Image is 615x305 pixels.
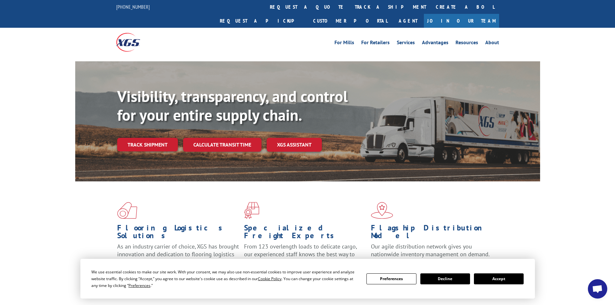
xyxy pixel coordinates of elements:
[371,243,490,258] span: Our agile distribution network gives you nationwide inventory management on demand.
[128,283,150,288] span: Preferences
[117,224,239,243] h1: Flooring Logistics Solutions
[424,14,499,28] a: Join Our Team
[361,40,390,47] a: For Retailers
[422,40,448,47] a: Advantages
[244,224,366,243] h1: Specialized Freight Experts
[244,243,366,271] p: From 123 overlength loads to delicate cargo, our experienced staff knows the best way to move you...
[117,86,348,125] b: Visibility, transparency, and control for your entire supply chain.
[366,273,416,284] button: Preferences
[334,40,354,47] a: For Mills
[183,138,261,152] a: Calculate transit time
[215,14,308,28] a: Request a pickup
[80,259,535,299] div: Cookie Consent Prompt
[117,243,239,266] span: As an industry carrier of choice, XGS has brought innovation and dedication to flooring logistics...
[588,279,607,299] a: Open chat
[91,269,359,289] div: We use essential cookies to make our site work. With your consent, we may also use non-essential ...
[474,273,524,284] button: Accept
[258,276,282,281] span: Cookie Policy
[371,202,393,219] img: xgs-icon-flagship-distribution-model-red
[485,40,499,47] a: About
[308,14,392,28] a: Customer Portal
[244,202,259,219] img: xgs-icon-focused-on-flooring-red
[117,138,178,151] a: Track shipment
[397,40,415,47] a: Services
[267,138,322,152] a: XGS ASSISTANT
[371,224,493,243] h1: Flagship Distribution Model
[420,273,470,284] button: Decline
[117,202,137,219] img: xgs-icon-total-supply-chain-intelligence-red
[392,14,424,28] a: Agent
[116,4,150,10] a: [PHONE_NUMBER]
[456,40,478,47] a: Resources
